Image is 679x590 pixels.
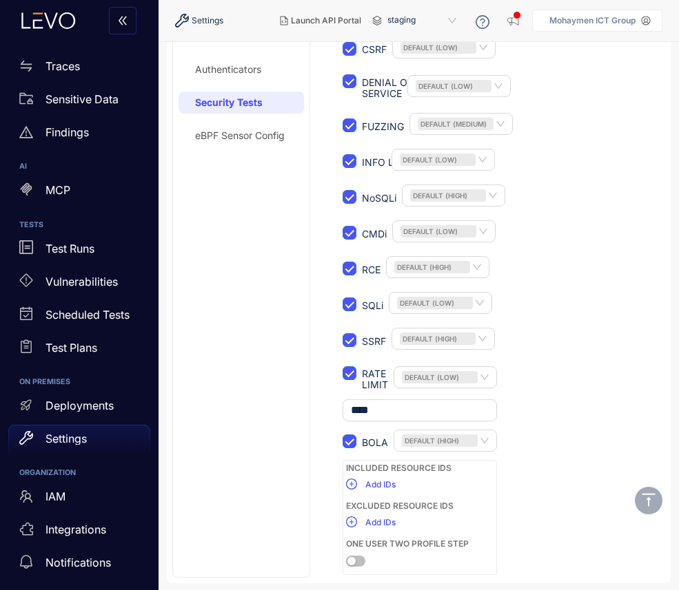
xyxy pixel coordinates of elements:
[346,501,454,512] label: Excluded Resource IDs
[400,333,476,345] span: Default (High)
[397,297,473,309] span: Default (Low)
[45,341,97,354] p: Test Plans
[19,378,139,386] h6: ON PREMISES
[356,44,392,55] span: CSRF
[45,556,111,569] p: Notifications
[269,10,372,32] button: Launch API Portal
[356,336,392,347] span: SSRF
[45,60,80,72] p: Traces
[8,549,150,582] a: Notifications
[8,85,150,118] a: Sensitive Data
[19,221,139,229] h6: TESTS
[356,437,394,448] span: BOLA
[117,15,128,28] span: double-left
[291,16,361,25] span: Launch API Portal
[45,275,118,288] p: Vulnerabilities
[356,368,420,390] span: RATE LIMIT
[195,130,285,141] div: eBPF Sensor Config
[356,300,389,311] span: SQLi
[8,483,150,516] a: IAM
[45,184,70,196] p: MCP
[401,41,476,54] span: Default (Low)
[356,193,402,204] span: NoSQLi
[45,399,114,412] p: Deployments
[365,480,396,489] span: Add IDs
[109,7,136,34] button: double-left
[8,301,150,334] a: Scheduled Tests
[19,125,33,139] span: warning
[400,154,476,166] span: Default (Low)
[402,434,478,447] span: Default (High)
[346,538,469,549] label: One User Two Profile Step
[365,518,396,527] span: Add IDs
[8,177,150,210] a: MCP
[346,463,452,474] label: Included Resource IDs
[8,516,150,549] a: Integrations
[356,121,409,132] span: FUZZING
[356,77,427,99] span: DENIAL OF SERVICE
[45,242,94,255] p: Test Runs
[192,16,223,25] span: Settings
[45,126,89,138] p: Findings
[346,516,357,529] span: plus-circle
[418,118,494,130] span: Default (Medium)
[8,118,150,151] a: Findings
[346,556,365,567] button: One User Two Profile Step
[8,268,150,301] a: Vulnerabilities
[45,523,106,536] p: Integrations
[45,432,87,445] p: Settings
[416,80,491,92] span: Default (Low)
[410,189,486,202] span: Default (High)
[45,93,119,105] p: Sensitive Data
[387,10,459,32] span: staging
[640,492,657,508] span: vertical-align-top
[19,469,139,477] h6: ORGANIZATION
[45,308,130,321] p: Scheduled Tests
[356,264,386,275] span: RCE
[45,490,65,503] p: IAM
[8,334,150,367] a: Test Plans
[346,478,357,491] span: plus-circle
[346,512,396,534] button: plus-circleAdd IDs
[8,235,150,268] a: Test Runs
[8,392,150,425] a: Deployments
[8,52,150,85] a: Traces
[195,64,261,75] div: Authenticators
[346,474,396,496] button: plus-circleAdd IDs
[402,371,478,383] span: Default (Low)
[401,225,476,238] span: Default (Low)
[356,229,392,240] span: CMDi
[195,97,263,108] div: Security Tests
[549,16,636,25] p: Mohaymen ICT Group
[356,157,418,168] span: INFO LEAK
[19,162,139,171] h6: AI
[394,261,470,273] span: Default (High)
[8,425,150,458] a: Settings
[19,59,33,73] span: swap
[19,489,33,503] span: team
